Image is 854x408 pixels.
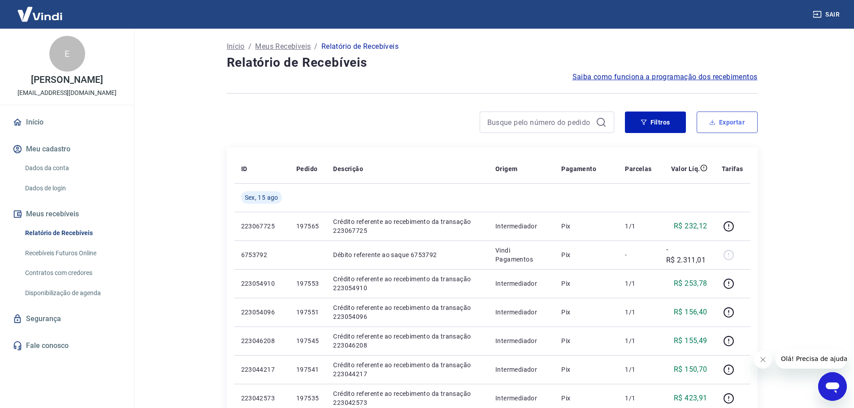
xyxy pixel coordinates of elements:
p: 223044217 [241,365,282,374]
p: 197553 [296,279,319,288]
p: Intermediador [495,394,547,403]
p: Pix [561,308,611,317]
p: Intermediador [495,336,547,345]
p: Relatório de Recebíveis [321,41,399,52]
p: 223054910 [241,279,282,288]
span: Sex, 15 ago [245,193,278,202]
p: Pagamento [561,164,596,173]
p: 1/1 [625,365,651,374]
p: Origem [495,164,517,173]
p: / [248,41,251,52]
a: Dados da conta [22,159,123,177]
a: Início [227,41,245,52]
button: Exportar [697,112,758,133]
p: Crédito referente ao recebimento da transação 223046208 [333,332,481,350]
p: Débito referente ao saque 6753792 [333,250,481,259]
a: Início [11,112,123,132]
p: 223067725 [241,222,282,231]
p: Descrição [333,164,363,173]
p: 197565 [296,222,319,231]
p: 1/1 [625,222,651,231]
h4: Relatório de Recebíveis [227,54,758,72]
p: Crédito referente ao recebimento da transação 223044217 [333,361,481,378]
p: [EMAIL_ADDRESS][DOMAIN_NAME] [17,88,117,98]
p: R$ 155,49 [674,335,707,346]
a: Fale conosco [11,336,123,356]
p: R$ 423,91 [674,393,707,404]
p: 197541 [296,365,319,374]
p: -R$ 2.311,01 [666,244,707,266]
p: R$ 150,70 [674,364,707,375]
p: Crédito referente ao recebimento da transação 223042573 [333,389,481,407]
p: 1/1 [625,279,651,288]
p: [PERSON_NAME] [31,75,103,85]
div: E [49,36,85,72]
p: Valor Líq. [671,164,700,173]
p: Pix [561,250,611,259]
a: Meus Recebíveis [255,41,311,52]
p: R$ 232,12 [674,221,707,232]
p: Parcelas [625,164,651,173]
p: 1/1 [625,336,651,345]
p: Pix [561,222,611,231]
p: R$ 253,78 [674,278,707,289]
p: 1/1 [625,394,651,403]
p: Crédito referente ao recebimento da transação 223054096 [333,303,481,321]
p: Intermediador [495,308,547,317]
p: 197545 [296,336,319,345]
p: 223042573 [241,394,282,403]
p: Pix [561,394,611,403]
p: Pix [561,336,611,345]
a: Relatório de Recebíveis [22,224,123,242]
p: Intermediador [495,279,547,288]
p: R$ 156,40 [674,307,707,318]
iframe: Mensagem da empresa [776,349,847,369]
p: ID [241,164,247,173]
p: 197551 [296,308,319,317]
button: Sair [811,6,843,23]
a: Segurança [11,309,123,329]
p: Crédito referente ao recebimento da transação 223054910 [333,275,481,292]
p: Pix [561,279,611,288]
p: 1/1 [625,308,651,317]
a: Dados de login [22,179,123,198]
p: Vindi Pagamentos [495,246,547,264]
p: / [314,41,317,52]
button: Filtros [625,112,686,133]
iframe: Fechar mensagem [754,351,772,369]
button: Meus recebíveis [11,204,123,224]
p: Pedido [296,164,317,173]
iframe: Botão para abrir a janela de mensagens [818,372,847,401]
button: Meu cadastro [11,139,123,159]
a: Contratos com credores [22,264,123,282]
p: Crédito referente ao recebimento da transação 223067725 [333,217,481,235]
p: - [625,250,651,259]
p: 223054096 [241,308,282,317]
a: Recebíveis Futuros Online [22,244,123,262]
a: Saiba como funciona a programação dos recebimentos [572,72,758,82]
p: 197535 [296,394,319,403]
p: Pix [561,365,611,374]
p: 6753792 [241,250,282,259]
p: Tarifas [722,164,743,173]
p: 223046208 [241,336,282,345]
img: Vindi [11,0,69,28]
input: Busque pelo número do pedido [487,116,592,129]
p: Intermediador [495,365,547,374]
a: Disponibilização de agenda [22,284,123,302]
p: Intermediador [495,222,547,231]
span: Olá! Precisa de ajuda? [5,6,75,13]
